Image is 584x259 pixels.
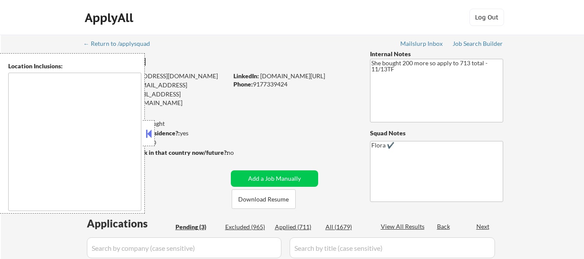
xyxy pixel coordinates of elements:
[8,62,141,70] div: Location Inclusions:
[227,148,252,157] div: no
[84,138,228,147] div: $180,000
[85,10,136,25] div: ApplyAll
[400,40,444,49] a: Mailslurp Inbox
[225,223,268,231] div: Excluded (965)
[87,237,281,258] input: Search by company (case sensitive)
[400,41,444,47] div: Mailslurp Inbox
[290,237,495,258] input: Search by title (case sensitive)
[85,72,228,80] div: [EMAIL_ADDRESS][DOMAIN_NAME]
[233,72,259,80] strong: LinkedIn:
[326,223,369,231] div: All (1679)
[469,9,504,26] button: Log Out
[233,80,253,88] strong: Phone:
[275,223,318,231] div: Applied (711)
[232,189,296,209] button: Download Resume
[381,222,427,231] div: View All Results
[437,222,451,231] div: Back
[84,90,228,107] div: [EMAIL_ADDRESS][PERSON_NAME][DOMAIN_NAME]
[84,119,228,128] div: 711 sent / 813 bought
[83,41,158,47] div: ← Return to /applysquad
[476,222,490,231] div: Next
[231,170,318,187] button: Add a Job Manually
[87,218,172,229] div: Applications
[453,41,503,47] div: Job Search Builder
[260,72,325,80] a: [DOMAIN_NAME][URL]
[83,40,158,49] a: ← Return to /applysquad
[370,50,503,58] div: Internal Notes
[233,80,356,89] div: 9177339424
[370,129,503,137] div: Squad Notes
[84,149,228,156] strong: Will need Visa to work in that country now/future?:
[84,56,262,67] div: [PERSON_NAME]
[176,223,219,231] div: Pending (3)
[85,81,228,98] div: [EMAIL_ADDRESS][DOMAIN_NAME]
